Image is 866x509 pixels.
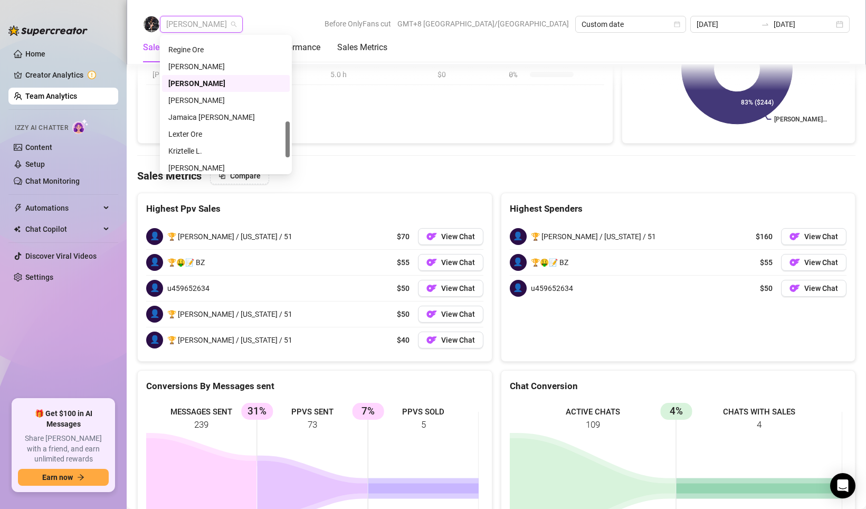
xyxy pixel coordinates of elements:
span: 👤 [146,332,163,348]
img: OF [426,309,437,319]
button: OFView Chat [418,306,483,323]
img: OF [426,231,437,242]
img: OF [789,231,800,242]
td: $0 [431,64,502,85]
img: AI Chatter [72,119,89,134]
a: Setup [25,160,45,168]
td: [PERSON_NAME]… [146,64,231,85]
span: 🏆 [PERSON_NAME] / [US_STATE] / 51 [167,231,292,242]
a: Creator Analytics exclamation-circle [25,67,110,83]
span: 🎁 Get $100 in AI Messages [18,409,109,429]
button: Compare [210,167,269,184]
div: [PERSON_NAME] [168,78,283,89]
span: 👤 [146,280,163,297]
button: Earn nowarrow-right [18,469,109,486]
span: View Chat [441,310,475,318]
span: View Chat [441,284,475,293]
span: 👤 [146,254,163,271]
span: 👤 [146,306,163,323]
div: [PERSON_NAME] [168,61,283,72]
div: Regine Ore [162,41,290,58]
div: [PERSON_NAME] [168,162,283,174]
a: Chat Monitoring [25,177,80,185]
div: Highest Spenders [510,202,847,216]
span: 👤 [146,228,163,245]
td: 5.0 h [324,64,431,85]
input: Start date [697,18,757,30]
span: Izzy AI Chatter [15,123,68,133]
span: 👤 [510,280,527,297]
span: $160 [756,231,773,242]
a: Home [25,50,45,58]
div: Open Intercom Messenger [830,473,855,498]
span: 🏆 [PERSON_NAME] / [US_STATE] / 51 [167,308,292,320]
span: Arianna Aguilar [166,16,236,32]
div: Sales Metrics [337,41,387,54]
img: OF [426,335,437,345]
span: swap-right [761,20,769,29]
button: OFView Chat [781,228,846,245]
span: $50 [397,282,410,294]
span: View Chat [441,258,475,267]
span: u459652634 [167,282,210,294]
a: Content [25,143,52,152]
div: Highest Ppv Sales [146,202,483,216]
span: View Chat [804,232,838,241]
img: logo-BBDzfeDw.svg [8,25,88,36]
span: GMT+8 [GEOGRAPHIC_DATA]/[GEOGRAPHIC_DATA] [397,16,569,32]
span: 👤 [510,254,527,271]
span: 🏆🤑📝 BZ [531,257,568,268]
span: View Chat [441,232,475,241]
img: OF [789,283,800,294]
span: $55 [760,257,773,268]
div: Sales [143,41,164,54]
span: Automations [25,200,100,216]
span: Before OnlyFans cut [325,16,391,32]
span: View Chat [441,336,475,344]
div: Adrian Custodio [162,58,290,75]
button: OFView Chat [418,254,483,271]
div: Kriztelle L. [162,143,290,159]
h4: Sales Metrics [137,168,202,183]
a: Settings [25,273,53,281]
span: 🏆 [PERSON_NAME] / [US_STATE] / 51 [167,334,292,346]
div: Janela Dela Pena [162,92,290,109]
div: Arianna Aguilar [162,75,290,92]
button: OFView Chat [418,332,483,348]
span: block [218,172,226,180]
img: Arianna Aguilar [144,16,159,32]
div: Lexter Ore [162,126,290,143]
div: Kriztelle L. [168,145,283,157]
div: [PERSON_NAME] [168,95,283,106]
span: $70 [397,231,410,242]
span: Earn now [42,473,73,482]
a: Discover Viral Videos [25,252,97,260]
div: Jamaica [PERSON_NAME] [168,111,283,123]
div: Chat Conversion [510,379,847,393]
span: $50 [397,308,410,320]
a: OFView Chat [781,254,846,271]
span: View Chat [804,284,838,293]
a: OFView Chat [781,280,846,297]
span: Chat Copilot [25,221,100,238]
img: OF [789,257,800,268]
span: to [761,20,769,29]
div: Lexter Ore [168,128,283,140]
span: Compare [230,172,261,180]
span: $55 [397,257,410,268]
img: OF [426,283,437,294]
span: 0 % [509,69,526,80]
span: $50 [760,282,773,294]
button: OFView Chat [418,228,483,245]
input: End date [774,18,834,30]
span: u459652634 [531,282,573,294]
img: OF [426,257,437,268]
span: $40 [397,334,410,346]
button: OFView Chat [418,280,483,297]
span: 🏆🤑📝 BZ [167,257,205,268]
